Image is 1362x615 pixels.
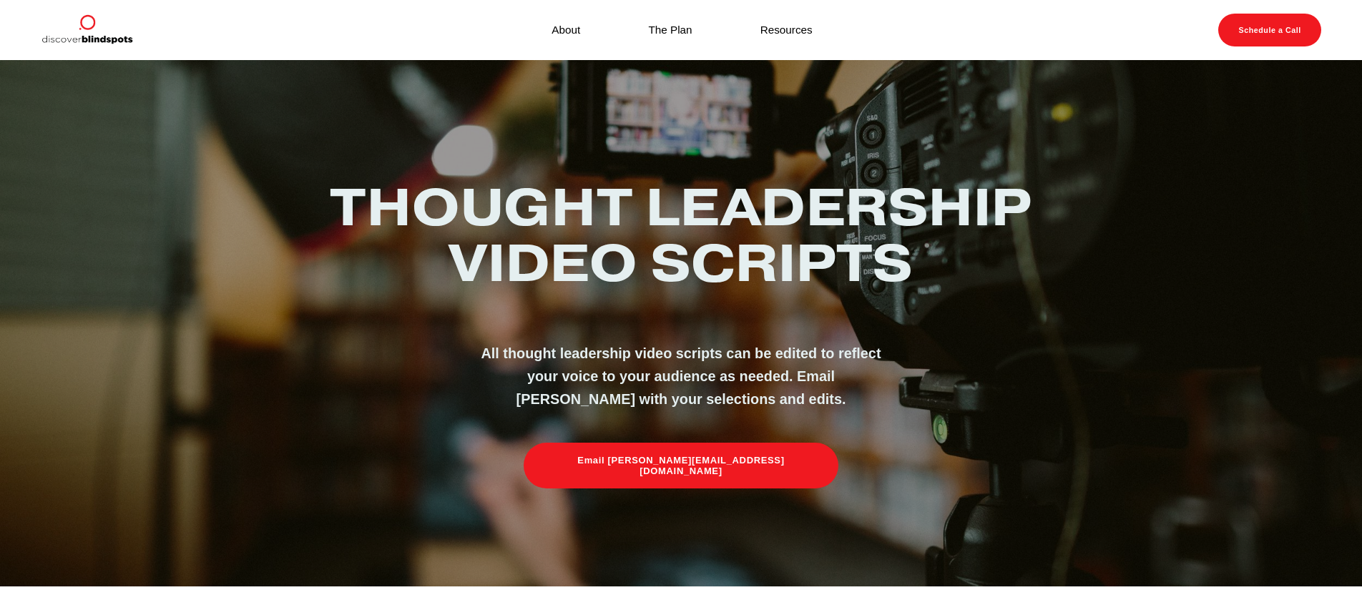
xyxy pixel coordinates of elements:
strong: All thought leadership video scripts can be edited to reflect your voice to your audience as need... [481,345,885,407]
a: The Plan [648,20,692,39]
a: Schedule a Call [1218,14,1321,46]
a: About [552,20,580,39]
a: Resources [760,20,813,39]
img: Discover Blind Spots [41,14,132,46]
h2: Thought Leadership Video Scripts [309,179,1052,291]
a: Email [PERSON_NAME][EMAIL_ADDRESS][DOMAIN_NAME] [524,443,838,488]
